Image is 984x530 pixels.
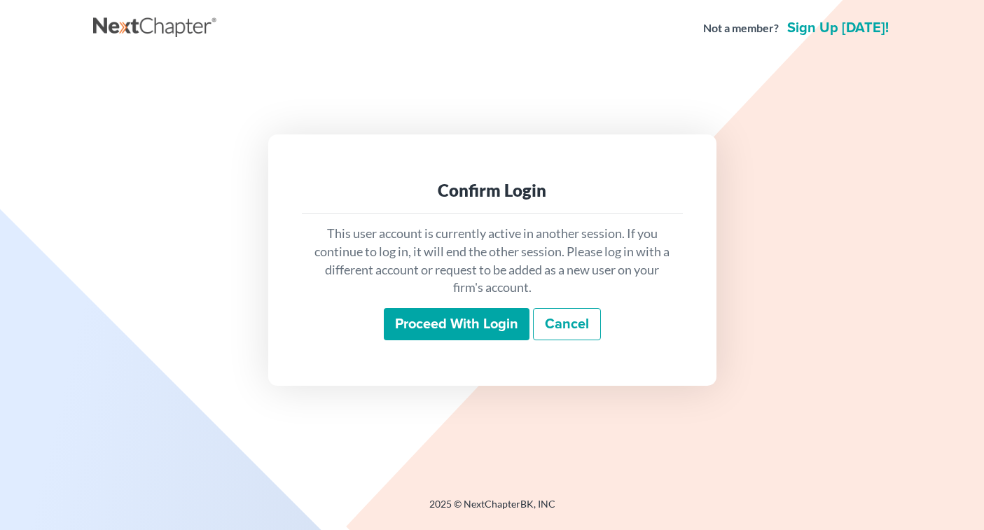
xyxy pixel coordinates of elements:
[533,308,601,340] a: Cancel
[313,225,672,297] p: This user account is currently active in another session. If you continue to log in, it will end ...
[93,497,892,522] div: 2025 © NextChapterBK, INC
[703,20,779,36] strong: Not a member?
[784,21,892,35] a: Sign up [DATE]!
[313,179,672,202] div: Confirm Login
[384,308,529,340] input: Proceed with login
